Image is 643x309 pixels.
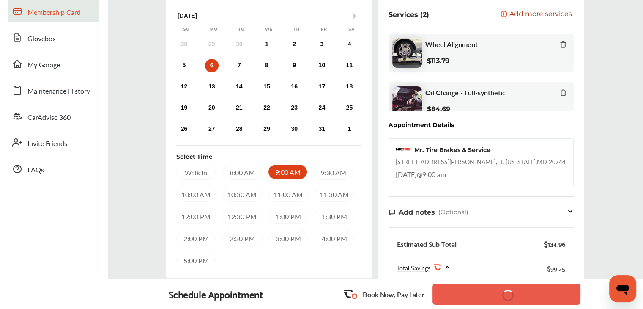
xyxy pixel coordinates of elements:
span: Membership Card [27,7,81,18]
span: Total Savings [397,264,430,272]
div: Choose Friday, October 17th, 2025 [315,80,328,94]
img: oil-change-thumb.jpg [392,86,422,116]
div: Su [182,27,190,33]
div: Choose Tuesday, October 21st, 2025 [233,101,246,115]
div: [DATE] [172,12,365,19]
div: 2:00 PM [176,231,216,246]
span: CarAdvise 360 [27,112,71,123]
p: Book Now, Pay Later [363,290,424,299]
span: Wheel Alignment [425,40,478,48]
div: Choose Tuesday, October 14th, 2025 [233,80,246,94]
div: Walk In [176,165,216,180]
div: Choose Sunday, October 19th, 2025 [177,101,191,115]
div: Choose Saturday, October 4th, 2025 [342,38,356,51]
span: (Optional) [438,208,468,216]
a: Glovebox [8,27,99,49]
div: Tu [237,27,246,33]
div: Choose Saturday, October 25th, 2025 [342,101,356,115]
div: 2:30 PM [222,231,262,246]
div: We [265,27,273,33]
div: [STREET_ADDRESS][PERSON_NAME] , Ft. [US_STATE] , MD 20744 [396,157,566,166]
div: Choose Wednesday, October 22nd, 2025 [260,101,274,115]
div: 10:00 AM [176,187,216,202]
div: 12:30 PM [222,209,262,224]
div: $134.96 [544,240,565,248]
div: Schedule Appointment [169,288,263,300]
div: Choose Tuesday, October 7th, 2025 [233,59,246,72]
div: Th [292,27,301,33]
div: Choose Thursday, October 2nd, 2025 [287,38,301,51]
div: 3:00 PM [268,231,308,246]
img: wheel-alignment-thumb.jpg [392,38,422,68]
a: Membership Card [8,0,99,22]
div: 1:00 PM [268,209,308,224]
div: Choose Monday, October 13th, 2025 [205,80,219,94]
span: FAQs [27,165,44,176]
button: Save Date and Time [432,284,580,305]
span: Add more services [509,11,572,19]
div: Choose Saturday, October 11th, 2025 [342,59,356,72]
div: Choose Monday, October 6th, 2025 [205,59,219,72]
span: Oil Change - Full-synthetic [425,88,506,97]
div: 8:00 AM [222,165,262,180]
div: Choose Thursday, October 9th, 2025 [287,59,301,72]
div: Choose Friday, October 24th, 2025 [315,101,328,115]
div: 1:30 PM [315,209,354,224]
div: Choose Sunday, October 5th, 2025 [177,59,191,72]
div: Sa [347,27,356,33]
div: Mr. Tire Brakes & Service [414,146,490,154]
div: Appointment Details [389,121,454,128]
div: Choose Sunday, October 12th, 2025 [177,80,191,94]
button: Add more services [501,11,572,19]
a: Invite Friends [8,132,99,154]
div: Choose Monday, October 20th, 2025 [205,101,219,115]
div: Not available Monday, September 29th, 2025 [205,38,219,51]
a: FAQs [8,158,99,180]
div: Choose Wednesday, October 15th, 2025 [260,80,274,94]
div: Choose Friday, October 10th, 2025 [315,59,328,72]
div: Choose Friday, October 31st, 2025 [315,122,328,136]
a: CarAdvise 360 [8,105,99,127]
div: Choose Monday, October 27th, 2025 [205,122,219,136]
button: Next Month [353,13,359,19]
b: $113.79 [427,57,449,65]
img: logo-mrtire.png [396,148,411,152]
span: 9:00 am [422,169,446,179]
span: @ [417,169,422,179]
span: Add notes [399,208,435,216]
div: 11:00 AM [268,187,308,202]
div: month 2025-10 [170,36,363,138]
img: note-icon.db9493fa.svg [389,209,395,216]
div: Choose Thursday, October 23rd, 2025 [287,101,301,115]
div: 9:30 AM [314,165,353,180]
div: 9:00 AM [268,165,307,179]
a: Add more services [501,11,574,19]
span: [DATE] [396,169,417,179]
div: Choose Wednesday, October 1st, 2025 [260,38,274,51]
div: 12:00 PM [176,209,216,224]
div: $99.25 [547,262,565,274]
span: Invite Friends [27,138,67,149]
div: Choose Thursday, October 30th, 2025 [287,122,301,136]
div: Choose Wednesday, October 8th, 2025 [260,59,274,72]
div: Select Time [176,152,213,161]
div: Choose Tuesday, October 28th, 2025 [233,122,246,136]
div: Mo [210,27,218,33]
a: Maintenance History [8,79,99,101]
div: Choose Saturday, November 1st, 2025 [342,122,356,136]
div: 5:00 PM [176,253,216,268]
div: Estimated Sub Total [397,240,457,248]
div: Choose Saturday, October 18th, 2025 [342,80,356,94]
span: Maintenance History [27,86,90,97]
div: Choose Sunday, October 26th, 2025 [177,122,191,136]
div: Not available Sunday, September 28th, 2025 [177,38,191,51]
div: 10:30 AM [222,187,262,202]
div: Choose Wednesday, October 29th, 2025 [260,122,274,136]
div: Choose Thursday, October 16th, 2025 [287,80,301,94]
div: Choose Friday, October 3rd, 2025 [315,38,328,51]
p: Services (2) [389,11,429,19]
a: My Garage [8,53,99,75]
span: Glovebox [27,33,56,44]
div: Not available Tuesday, September 30th, 2025 [233,38,246,51]
span: My Garage [27,60,60,71]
